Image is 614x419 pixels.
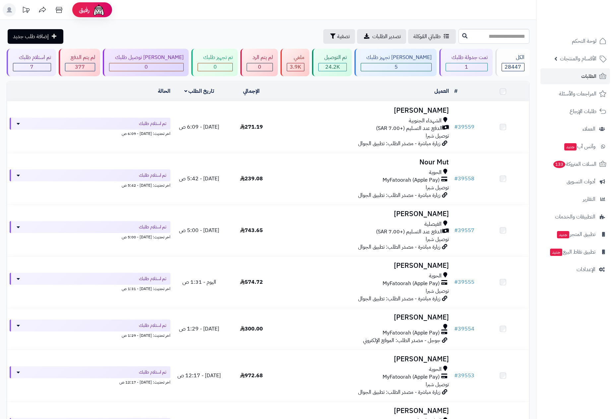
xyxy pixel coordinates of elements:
h3: [PERSON_NAME] [280,107,449,114]
span: تصفية [337,32,350,40]
div: تم استلام طلبك [13,54,51,61]
span: [DATE] - 5:42 ص [179,175,219,183]
div: 7 [13,63,51,71]
a: وآتس آبجديد [540,139,610,154]
a: لوحة التحكم [540,33,610,49]
a: الحالة [158,87,170,95]
div: تم تجهيز طلبك [198,54,233,61]
div: تمت جدولة طلبك [446,54,488,61]
span: أدوات التسويق [567,177,595,186]
span: [DATE] - 6:09 ص [179,123,219,131]
span: 271.19 [240,123,263,131]
div: 1 [446,63,487,71]
div: اخر تحديث: [DATE] - 6:09 ص [10,130,170,137]
h3: [PERSON_NAME] [280,407,449,415]
span: تم استلام طلبك [139,120,166,127]
span: الحوية [429,169,442,176]
a: تم استلام طلبك 7 [5,49,57,76]
span: توصيل شبرا [426,287,449,295]
span: تطبيق نقاط البيع [549,247,595,257]
img: logo-2.png [569,15,608,29]
span: زيارة مباشرة - مصدر الطلب: تطبيق الجوال [358,140,440,148]
span: 24.2K [325,63,340,71]
span: 1 [465,63,468,71]
div: اخر تحديث: [DATE] - 5:42 ص [10,181,170,188]
span: تم استلام طلبك [139,322,166,329]
span: 133 [553,161,565,168]
span: المراجعات والأسئلة [559,89,596,98]
span: التقارير [583,195,595,204]
div: 24177 [319,63,346,71]
a: #39555 [454,278,474,286]
span: MyFatoorah (Apple Pay) [383,176,440,184]
span: توصيل شبرا [426,235,449,243]
a: تمت جدولة طلبك 1 [438,49,494,76]
span: 0 [214,63,217,71]
span: # [454,175,458,183]
a: التطبيقات والخدمات [540,209,610,225]
h3: [PERSON_NAME] [280,355,449,363]
div: لم يتم الرد [247,54,273,61]
span: MyFatoorah (Apple Pay) [383,373,440,381]
span: [DATE] - 1:29 ص [179,325,219,333]
span: إضافة طلب جديد [13,32,49,40]
div: اخر تحديث: [DATE] - 12:17 ص [10,378,170,385]
span: تم استلام طلبك [139,224,166,230]
a: الإجمالي [243,87,260,95]
span: الحوية [429,366,442,373]
span: التطبيقات والخدمات [555,212,595,221]
span: توصيل شبرا [426,184,449,192]
span: تصدير الطلبات [372,32,401,40]
span: تم استلام طلبك [139,275,166,282]
span: السلات المتروكة [553,159,596,169]
span: جديد [550,249,562,256]
span: الأقسام والمنتجات [560,54,596,63]
span: الفيصلية [424,220,442,228]
div: [PERSON_NAME] تجهيز طلبك [361,54,432,61]
h3: [PERSON_NAME] [280,210,449,218]
a: لم يتم الدفع 377 [57,49,102,76]
div: 377 [65,63,95,71]
div: ملغي [287,54,305,61]
a: [PERSON_NAME] تجهيز طلبك 5 [353,49,438,76]
span: # [454,325,458,333]
div: 3880 [287,63,304,71]
a: تطبيق المتجرجديد [540,226,610,242]
span: # [454,278,458,286]
a: العملاء [540,121,610,137]
a: تصدير الطلبات [357,29,406,44]
a: التقارير [540,191,610,207]
span: تم استلام طلبك [139,369,166,376]
div: 5 [361,63,432,71]
span: العملاء [583,124,595,134]
a: #39558 [454,175,474,183]
span: [DATE] - 12:17 ص [177,372,221,380]
span: 377 [75,63,85,71]
span: 972.68 [240,372,263,380]
a: تحديثات المنصة [18,3,34,18]
span: رفيق [79,6,90,14]
a: أدوات التسويق [540,174,610,190]
span: 5 [395,63,398,71]
a: #39553 [454,372,474,380]
span: طلبات الإرجاع [570,107,596,116]
div: تم التوصيل [318,54,347,61]
span: الإعدادات [577,265,595,274]
span: زيارة مباشرة - مصدر الطلب: تطبيق الجوال [358,243,440,251]
h3: [PERSON_NAME] [280,314,449,321]
span: 239.08 [240,175,263,183]
span: الدفع عند التسليم (+7.00 SAR) [376,125,442,132]
span: زيارة مباشرة - مصدر الطلب: تطبيق الجوال [358,295,440,303]
span: الحوية [429,272,442,280]
div: اخر تحديث: [DATE] - 1:29 ص [10,331,170,338]
span: زيارة مباشرة - مصدر الطلب: تطبيق الجوال [358,191,440,199]
div: الكل [502,54,525,61]
a: لم يتم الرد 0 [239,49,279,76]
span: # [454,372,458,380]
a: إضافة طلب جديد [8,29,63,44]
div: 0 [109,63,183,71]
span: تطبيق المتجر [556,230,595,239]
a: المراجعات والأسئلة [540,86,610,102]
span: الطلبات [581,72,596,81]
a: تم تجهيز طلبك 0 [190,49,239,76]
